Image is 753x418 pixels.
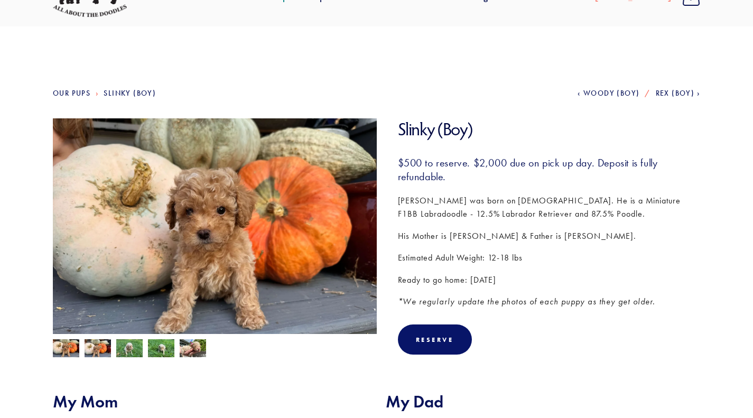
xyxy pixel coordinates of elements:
div: Reserve [416,336,454,343]
a: Rex (Boy) [656,89,700,98]
h2: My Dad [386,392,701,412]
h3: $500 to reserve. $2,000 due on pick up day. Deposit is fully refundable. [398,156,701,183]
h1: Slinky (Boy) [398,118,701,140]
img: Slinky 2.jpg [148,339,174,359]
p: Ready to go home: [DATE] [398,273,701,287]
span: Woody (Boy) [583,89,639,98]
span: Rex (Boy) [656,89,695,98]
p: His Mother is [PERSON_NAME] & Father is [PERSON_NAME]. [398,229,701,243]
img: Slinky 4.jpg [53,118,377,361]
div: Reserve [398,324,472,355]
a: Slinky (Boy) [104,89,156,98]
img: Slinky 5.jpg [85,338,111,358]
a: Woody (Boy) [578,89,639,98]
img: Slinky 4.jpg [53,339,79,359]
a: Our Pups [53,89,90,98]
h2: My Mom [53,392,368,412]
img: Slinky 1.jpg [180,339,206,359]
em: *We regularly update the photos of each puppy as they get older. [398,296,655,306]
p: Estimated Adult Weight: 12-18 lbs [398,251,701,265]
img: Slinky 3.jpg [116,339,143,359]
p: [PERSON_NAME] was born on [DEMOGRAPHIC_DATA]. He is a Miniature F1BB Labradoodle - 12.5% Labrador... [398,194,701,221]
